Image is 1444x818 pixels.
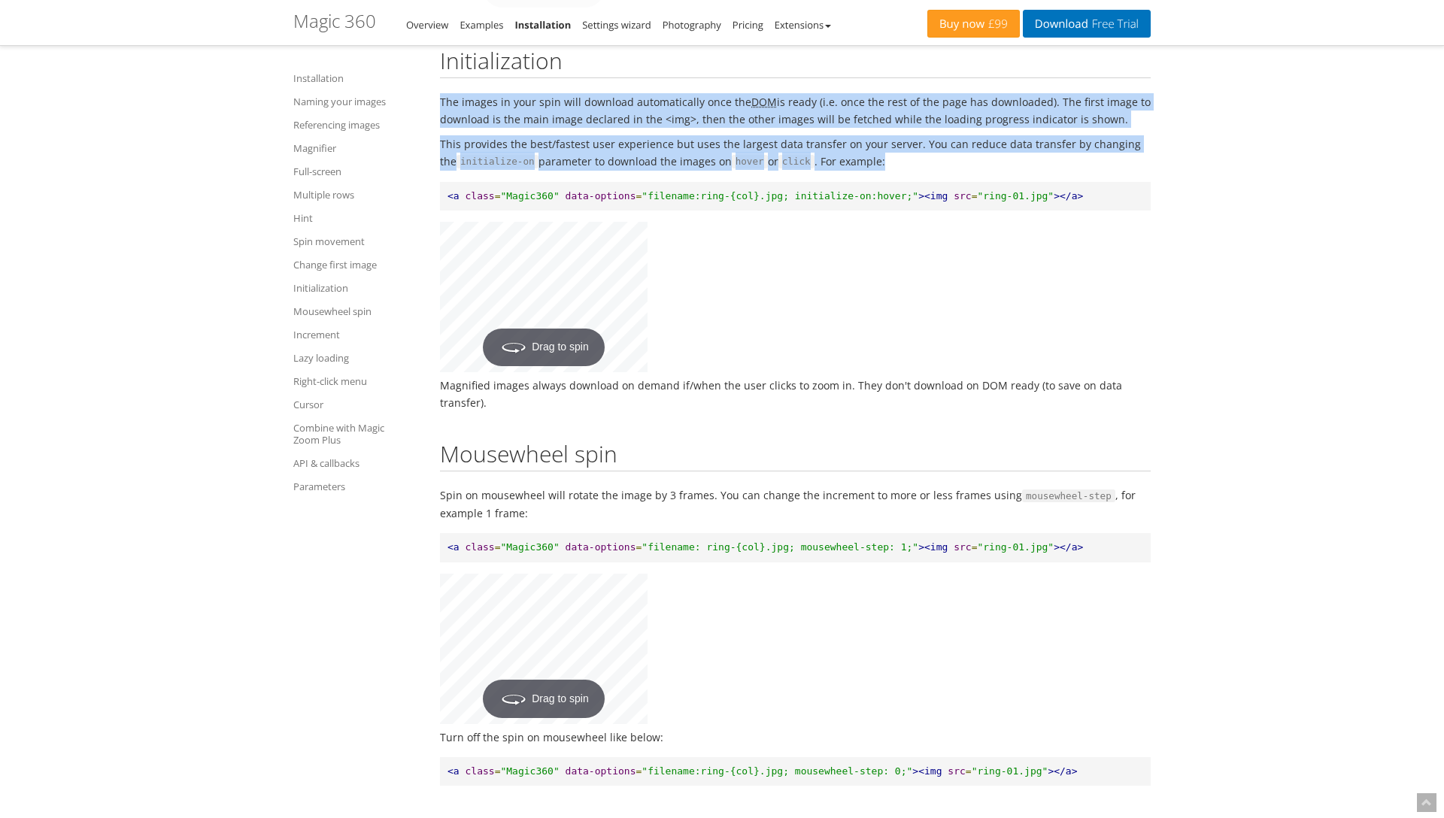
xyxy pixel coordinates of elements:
span: "ring-01.jpg" [977,190,1054,201]
span: <a [447,765,460,777]
span: £99 [984,18,1008,30]
a: Multiple rows [293,186,421,204]
span: src [954,190,971,201]
span: Free Trial [1088,18,1139,30]
a: Spin movement [293,232,421,250]
a: Right-click menu [293,372,421,390]
span: mousewheel-step [1022,489,1115,503]
a: Hint [293,209,421,227]
span: hover [732,155,768,168]
span: ></a> [1054,190,1083,201]
span: data-options [566,765,636,777]
span: ><img [912,765,942,777]
a: Photography [663,18,721,32]
a: Cursor [293,395,421,414]
a: API & callbacks [293,454,421,472]
span: "ring-01.jpg" [972,765,1048,777]
span: <a [447,190,460,201]
span: "Magic360" [500,765,559,777]
span: click [778,155,815,168]
a: DownloadFree Trial [1023,10,1151,38]
p: The images in your spin will download automatically once the is ready (i.e. once the rest of the ... [440,93,1151,128]
span: "Magic360" [500,190,559,201]
span: src [954,541,971,553]
span: = [972,541,978,553]
span: data-options [566,541,636,553]
p: Turn off the spin on mousewheel like below: [440,729,1151,746]
span: ><img [918,190,948,201]
span: class [465,190,494,201]
a: Installation [293,69,421,87]
span: ></a> [1054,541,1083,553]
span: ><img [918,541,948,553]
a: Installation [514,18,571,32]
a: Lazy loading [293,349,421,367]
span: initialize-on [457,155,538,168]
h1: Magic 360 [293,11,376,31]
h2: Mousewheel spin [440,441,1151,471]
p: This provides the best/fastest user experience but uses the largest data transfer on your server.... [440,135,1151,171]
span: "filename: ring-{col}.jpg; mousewheel-step: 1;" [642,541,918,553]
span: = [495,190,501,201]
span: "ring-01.jpg" [977,541,1054,553]
a: Pricing [733,18,763,32]
a: Examples [460,18,503,32]
p: Spin on mousewheel will rotate the image by 3 frames. You can change the increment to more or les... [440,486,1151,522]
a: Change first image [293,256,421,274]
span: class [465,765,494,777]
span: = [972,190,978,201]
a: Parameters [293,477,421,495]
span: "Magic360" [500,541,559,553]
a: Overview [406,18,448,32]
h2: Initialization [440,48,1151,78]
span: = [495,541,501,553]
span: data-options [566,190,636,201]
span: = [636,541,642,553]
a: Naming your images [293,92,421,111]
a: Magnifier [293,139,421,157]
a: Settings wizard [582,18,651,32]
span: = [966,765,972,777]
a: Full-screen [293,162,421,180]
acronym: Document Object Model [751,95,777,109]
a: Mousewheel spin [293,302,421,320]
span: <a [447,541,460,553]
a: Combine with Magic Zoom Plus [293,419,421,449]
span: = [495,765,501,777]
span: = [636,190,642,201]
span: = [636,765,642,777]
span: "filename:ring-{col}.jpg; initialize-on:hover;" [642,190,918,201]
span: ></a> [1048,765,1077,777]
span: src [948,765,965,777]
a: Referencing images [293,116,421,134]
a: Buy now£99 [927,10,1020,38]
p: Magnified images always download on demand if/when the user clicks to zoom in. They don't downloa... [440,377,1151,411]
span: class [465,541,494,553]
a: Initialization [293,279,421,297]
span: "filename:ring-{col}.jpg; mousewheel-step: 0;" [642,765,912,777]
a: Extensions [775,18,831,32]
a: Increment [293,326,421,344]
